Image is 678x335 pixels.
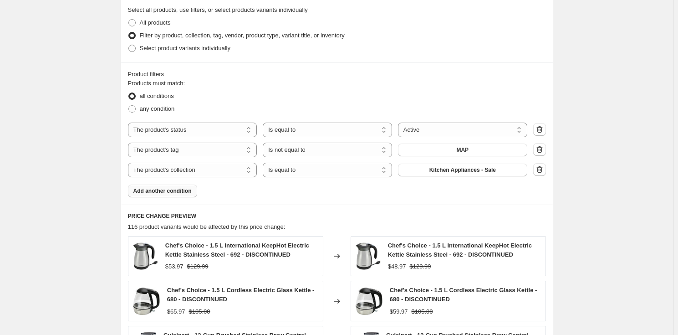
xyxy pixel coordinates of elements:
[128,80,185,87] span: Products must match:
[398,144,527,156] button: MAP
[165,242,309,258] span: Chef's Choice - 1.5 L International KeepHot Electric Kettle Stainless Steel - 692 - DISCONTINUED
[356,288,382,315] img: Chefs-Choice-1_5-L-Cordless-Electric-Glass-Kettle-680-DISCONTINUED_80x.webp
[167,287,315,303] span: Chef's Choice - 1.5 L Cordless Electric Glass Kettle - 680 - DISCONTINUED
[128,70,546,79] div: Product filters
[429,166,496,174] span: Kitchen Appliances - Sale
[456,146,469,154] span: MAP
[388,262,406,271] div: $48.97
[140,19,171,26] span: All products
[140,93,174,99] span: all conditions
[356,242,381,270] img: Chefs-Choice-1_5-L-International-KeepHot-Electric-Kettle-Stainless-Steel-692-DISCONTINUED_80x.jpg
[398,164,527,176] button: Kitchen Appliances - Sale
[187,262,208,271] strike: $129.99
[167,307,185,316] div: $65.97
[390,307,408,316] div: $59.97
[140,45,230,52] span: Select product variants individually
[128,223,285,230] span: 116 product variants would be affected by this price change:
[128,6,308,13] span: Select all products, use filters, or select products variants individually
[388,242,532,258] span: Chef's Choice - 1.5 L International KeepHot Electric Kettle Stainless Steel - 692 - DISCONTINUED
[133,288,160,315] img: Chefs-Choice-1_5-L-Cordless-Electric-Glass-Kettle-680-DISCONTINUED_80x.webp
[409,262,431,271] strike: $129.99
[133,242,158,270] img: Chefs-Choice-1_5-L-International-KeepHot-Electric-Kettle-Stainless-Steel-692-DISCONTINUED_80x.jpg
[390,287,537,303] span: Chef's Choice - 1.5 L Cordless Electric Glass Kettle - 680 - DISCONTINUED
[128,212,546,220] h6: PRICE CHANGE PREVIEW
[133,187,192,195] span: Add another condition
[128,185,197,197] button: Add another condition
[189,307,210,316] strike: $105.00
[140,32,345,39] span: Filter by product, collection, tag, vendor, product type, variant title, or inventory
[412,307,433,316] strike: $105.00
[165,262,184,271] div: $53.97
[140,105,175,112] span: any condition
